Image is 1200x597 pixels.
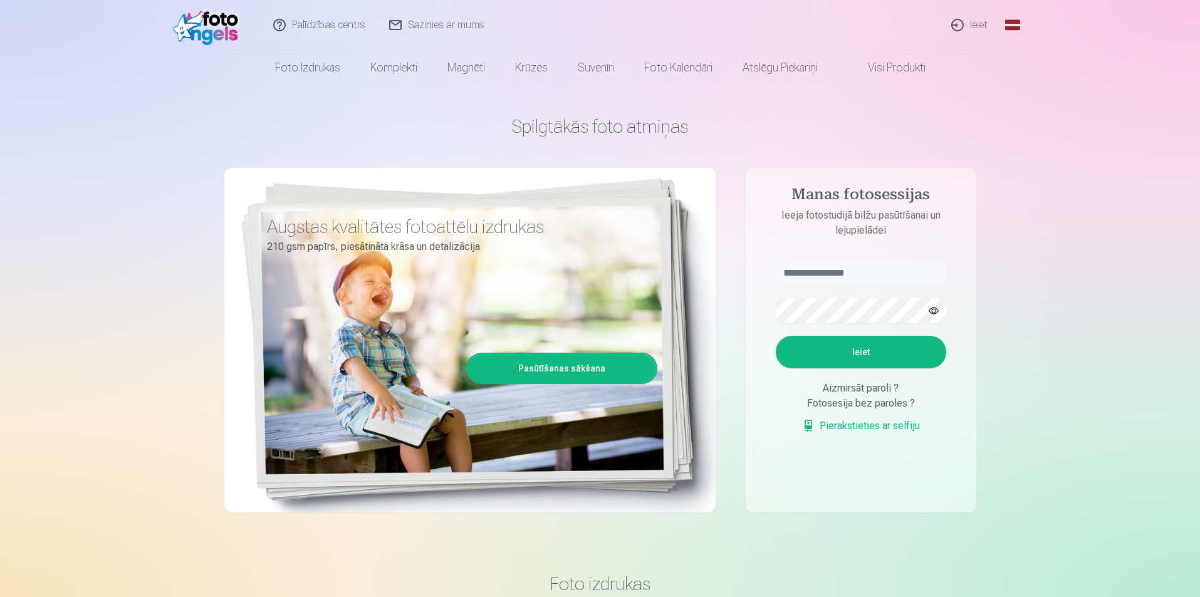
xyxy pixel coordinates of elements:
[776,381,946,396] div: Aizmirsāt paroli ?
[563,50,629,85] a: Suvenīri
[355,50,432,85] a: Komplekti
[267,215,648,238] h3: Augstas kvalitātes fotoattēlu izdrukas
[260,50,355,85] a: Foto izdrukas
[763,185,959,208] h4: Manas fotosessijas
[763,208,959,238] p: Ieeja fotostudijā bilžu pasūtīšanai un lejupielādei
[802,418,920,433] a: Pierakstieties ar selfiju
[776,336,946,368] button: Ieiet
[432,50,500,85] a: Magnēti
[267,238,648,256] p: 210 gsm papīrs, piesātināta krāsa un detalizācija
[173,5,245,45] img: /fa1
[629,50,728,85] a: Foto kalendāri
[500,50,563,85] a: Krūzes
[224,115,976,138] h1: Spilgtākās foto atmiņas
[234,573,966,595] h3: Foto izdrukas
[776,396,946,411] div: Fotosesija bez paroles ?
[468,355,655,382] a: Pasūtīšanas sākšana
[833,50,941,85] a: Visi produkti
[728,50,833,85] a: Atslēgu piekariņi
